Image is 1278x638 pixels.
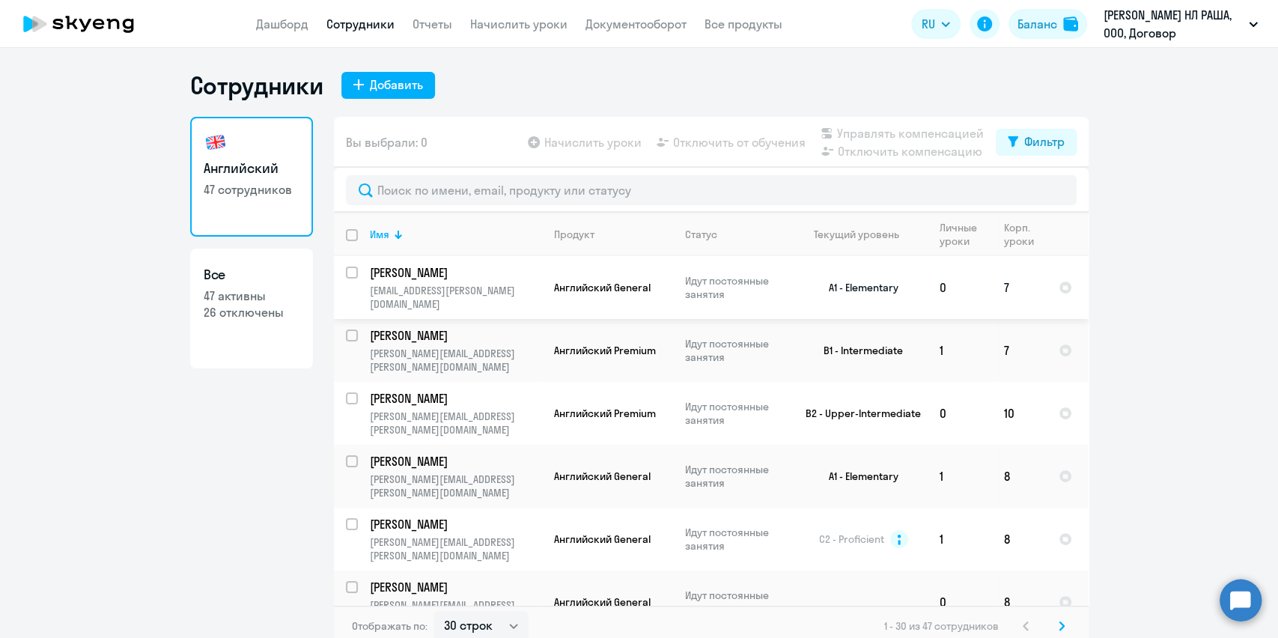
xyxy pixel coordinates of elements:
td: 0 [928,571,992,634]
p: Идут постоянные занятия [685,589,788,616]
h1: Сотрудники [190,70,323,100]
button: Балансbalance [1008,9,1087,39]
td: 0 [928,382,992,445]
td: 7 [992,319,1047,382]
span: Английский Premium [554,344,656,357]
a: [PERSON_NAME] [370,390,541,407]
button: Добавить [341,72,435,99]
td: 10 [992,382,1047,445]
span: Отображать по: [352,619,427,633]
span: Английский Premium [554,407,656,420]
div: Имя [370,228,541,241]
a: [PERSON_NAME] [370,516,541,532]
h3: Все [204,265,299,285]
a: Все47 активны26 отключены [190,249,313,368]
span: 1 - 30 из 47 сотрудников [884,619,999,633]
h3: Английский [204,159,299,178]
td: 1 [928,319,992,382]
div: Личные уроки [940,221,991,248]
p: Идут постоянные занятия [685,400,788,427]
a: Дашборд [256,16,308,31]
span: RU [922,15,935,33]
p: [PERSON_NAME] [370,579,539,595]
span: C2 - Proficient [819,532,884,546]
span: Английский General [554,595,651,609]
p: Идут постоянные занятия [685,274,788,301]
p: 26 отключены [204,304,299,320]
p: Идут постоянные занятия [685,463,788,490]
div: Добавить [370,76,423,94]
div: Продукт [554,228,594,241]
td: 1 [928,508,992,571]
div: Корп. уроки [1004,221,1034,248]
button: [PERSON_NAME] НЛ РАША, ООО, Договор постоплата [1096,6,1265,42]
td: 0 [928,256,992,319]
span: Английский General [554,470,651,483]
p: 47 сотрудников [204,181,299,198]
div: Личные уроки [940,221,978,248]
td: 1 [928,445,992,508]
a: Начислить уроки [470,16,568,31]
a: Английский47 сотрудников [190,117,313,237]
button: RU [911,9,961,39]
input: Поиск по имени, email, продукту или статусу [346,175,1077,205]
div: Статус [685,228,788,241]
p: [PERSON_NAME][EMAIL_ADDRESS][PERSON_NAME][DOMAIN_NAME] [370,473,541,499]
a: Все продукты [705,16,782,31]
div: Фильтр [1024,133,1065,151]
td: 8 [992,445,1047,508]
p: [PERSON_NAME][EMAIL_ADDRESS][PERSON_NAME][DOMAIN_NAME] [370,535,541,562]
span: Вы выбрали: 0 [346,133,427,151]
a: [PERSON_NAME] [370,453,541,470]
td: B1 - Intermediate [788,319,928,382]
p: Идут постоянные занятия [685,526,788,553]
a: Документооборот [585,16,687,31]
p: [PERSON_NAME] [370,516,539,532]
div: Имя [370,228,389,241]
div: Баланс [1017,15,1057,33]
p: 47 активны [204,288,299,304]
span: Английский General [554,532,651,546]
td: B2 - Upper-Intermediate [788,382,928,445]
img: english [204,130,228,154]
a: Отчеты [413,16,452,31]
div: Текущий уровень [814,228,899,241]
a: [PERSON_NAME] [370,264,541,281]
p: [PERSON_NAME][EMAIL_ADDRESS][PERSON_NAME][DOMAIN_NAME] [370,410,541,437]
span: Английский General [554,281,651,294]
p: [PERSON_NAME] НЛ РАША, ООО, Договор постоплата [1104,6,1243,42]
p: [PERSON_NAME][EMAIL_ADDRESS][PERSON_NAME][DOMAIN_NAME] [370,347,541,374]
td: 8 [992,508,1047,571]
p: [EMAIL_ADDRESS][PERSON_NAME][DOMAIN_NAME] [370,284,541,311]
p: [PERSON_NAME] [370,453,539,470]
button: Фильтр [996,129,1077,156]
a: [PERSON_NAME] [370,327,541,344]
div: Продукт [554,228,672,241]
a: [PERSON_NAME] [370,579,541,595]
td: A1 - Elementary [788,445,928,508]
p: [PERSON_NAME] [370,390,539,407]
a: Сотрудники [326,16,395,31]
p: [PERSON_NAME] [370,327,539,344]
td: 7 [992,256,1047,319]
p: Идут постоянные занятия [685,337,788,364]
img: balance [1063,16,1078,31]
div: Текущий уровень [800,228,927,241]
p: [PERSON_NAME][EMAIL_ADDRESS][PERSON_NAME][DOMAIN_NAME] [370,598,541,625]
td: A1 - Elementary [788,256,928,319]
div: Статус [685,228,717,241]
div: Корп. уроки [1004,221,1046,248]
td: 8 [992,571,1047,634]
p: [PERSON_NAME] [370,264,539,281]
